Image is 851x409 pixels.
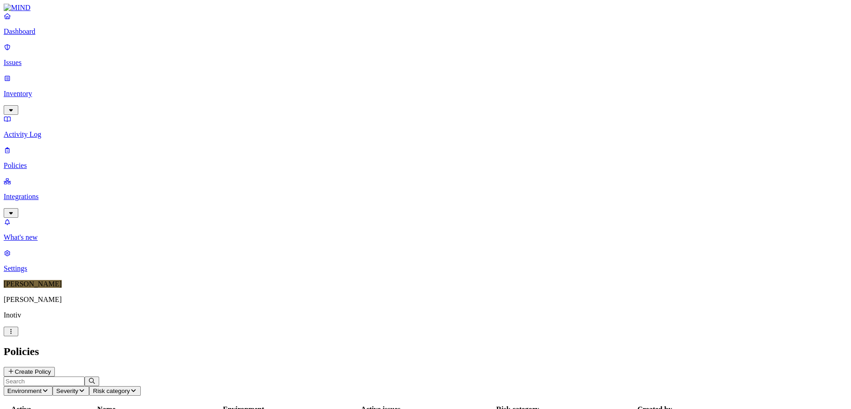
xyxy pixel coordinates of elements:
[93,387,130,394] span: Risk category
[4,27,847,36] p: Dashboard
[7,387,42,394] span: Environment
[4,161,847,170] p: Policies
[4,249,847,273] a: Settings
[4,177,847,216] a: Integrations
[4,233,847,242] p: What's new
[4,130,847,139] p: Activity Log
[4,345,847,358] h2: Policies
[4,296,847,304] p: [PERSON_NAME]
[4,74,847,113] a: Inventory
[4,311,847,319] p: Inotiv
[4,193,847,201] p: Integrations
[4,43,847,67] a: Issues
[4,115,847,139] a: Activity Log
[4,146,847,170] a: Policies
[4,12,847,36] a: Dashboard
[4,218,847,242] a: What's new
[4,4,31,12] img: MIND
[56,387,78,394] span: Severity
[4,280,62,288] span: [PERSON_NAME]
[4,367,55,377] button: Create Policy
[4,4,847,12] a: MIND
[4,59,847,67] p: Issues
[4,377,85,386] input: Search
[4,90,847,98] p: Inventory
[4,264,847,273] p: Settings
